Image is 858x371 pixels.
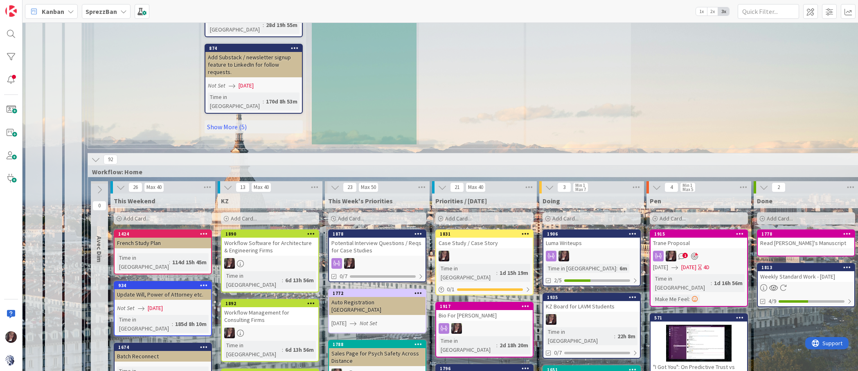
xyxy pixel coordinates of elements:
div: Weekly Standard Work - [DATE] [758,271,854,282]
div: 874 [205,45,302,52]
span: 2 [772,182,786,192]
div: TD [436,323,533,334]
div: Min 1 [575,183,585,187]
div: 874 [209,45,302,51]
span: Add Card... [231,215,257,222]
a: 1917Bio For [PERSON_NAME]TDTime in [GEOGRAPHIC_DATA]:2d 18h 20m [435,302,534,358]
div: 1935KZ Board for LAVM Students [543,294,640,312]
div: TD [222,328,318,338]
div: Auto Registration [GEOGRAPHIC_DATA] [329,297,426,315]
span: Add Card... [338,215,364,222]
span: 2x [707,7,718,16]
span: 1x [696,7,707,16]
span: : [282,276,283,285]
div: 1831Case Study / Case Story [436,230,533,248]
div: Time in [GEOGRAPHIC_DATA] [653,274,711,292]
div: Max 40 [146,185,162,189]
span: : [172,319,173,328]
a: Show More (5) [205,120,303,133]
div: 6m [617,264,629,273]
span: [DATE] [331,319,347,328]
span: Avec Dim [95,236,104,263]
div: Workflow Management for Consulting Firms [222,307,318,325]
div: 1778Read [PERSON_NAME]'s Manuscript [758,230,854,248]
span: Doing [543,197,560,205]
a: 1915Trane ProposalTD[DATE][DATE]4DTime in [GEOGRAPHIC_DATA]:1d 16h 56mMake Me Feel: [650,229,748,307]
span: Add Card... [445,215,471,222]
img: avatar [5,354,17,366]
div: 1890Workflow Software for Architecture & Engineering Firms [222,230,318,256]
div: Read [PERSON_NAME]'s Manuscript [758,238,854,248]
span: Support [17,1,37,11]
div: Time in [GEOGRAPHIC_DATA] [224,341,282,359]
span: KZ [221,197,229,205]
div: Make Me Feel [653,295,689,304]
div: TD [329,258,426,269]
div: 185d 8h 10m [173,319,209,328]
input: Quick Filter... [738,4,799,19]
div: 1915 [654,231,747,237]
div: 170d 8h 53m [264,97,300,106]
div: 571 [654,315,747,321]
div: TD [543,314,640,325]
i: Not Set [208,82,225,89]
span: 4/9 [768,297,776,306]
span: 0/7 [340,272,347,281]
div: Time in [GEOGRAPHIC_DATA] [224,271,282,289]
span: Add Card... [124,215,150,222]
span: This Week's Priorities [328,197,393,205]
span: Pen [650,197,661,205]
div: Case Study / Case Story [436,238,533,248]
div: 874Add Substack / newsletter signup feature to LinkedIn for follow requests. [205,45,302,77]
img: TD [666,251,676,261]
span: 2/5 [554,276,562,285]
img: TD [224,328,235,338]
a: 1424French Study PlanTime in [GEOGRAPHIC_DATA]:114d 15h 45m [114,229,212,274]
img: TD [451,323,462,334]
div: 6d 13h 56m [283,345,316,354]
div: 1788 [329,341,426,348]
div: 1778 [758,230,854,238]
div: French Study Plan [115,238,211,248]
a: 1892Workflow Management for Consulting FirmsTDTime in [GEOGRAPHIC_DATA]:6d 13h 56m [221,299,319,362]
div: Time in [GEOGRAPHIC_DATA] [117,253,169,271]
div: 1674Batch Reconnect [115,344,211,362]
span: 1 [682,253,688,258]
span: : [263,97,264,106]
div: Min 1 [682,183,692,187]
span: : [263,20,264,29]
div: 1772 [333,290,426,296]
div: Time in [GEOGRAPHIC_DATA] [208,92,263,110]
span: 13 [236,182,250,192]
div: 1813 [761,265,854,270]
span: 3 [557,182,571,192]
div: 1674 [118,344,211,350]
div: 1831 [440,231,533,237]
span: : [614,332,615,341]
div: Time in [GEOGRAPHIC_DATA] [117,315,172,333]
div: 28d 19h 55m [264,20,300,29]
a: 1778Read [PERSON_NAME]'s Manuscript [757,229,855,256]
div: Time in [GEOGRAPHIC_DATA] [439,264,496,282]
span: 0 / 1 [447,285,455,294]
a: 874Add Substack / newsletter signup feature to LinkedIn for follow requests.Not Set[DATE]Time in ... [205,44,303,114]
div: 1906Luma Writeups [543,230,640,248]
div: Max 7 [575,187,586,191]
span: [DATE] [148,304,163,313]
div: 1424 [115,230,211,238]
div: Time in [GEOGRAPHIC_DATA] [208,16,263,34]
div: 1813Weekly Standard Work - [DATE] [758,264,854,282]
span: 0 [92,201,106,211]
span: Kanban [42,7,64,16]
div: 934 [118,283,211,288]
div: Trane Proposal [651,238,747,248]
div: 1917Bio For [PERSON_NAME] [436,303,533,321]
img: TD [439,251,449,261]
span: : [282,345,283,354]
span: 92 [104,155,117,164]
div: Max 50 [361,185,376,189]
div: 1890 [225,231,318,237]
div: 1915Trane Proposal [651,230,747,248]
div: 1831 [436,230,533,238]
a: 1831Case Study / Case StoryTDTime in [GEOGRAPHIC_DATA]:1d 15h 19m0/1 [435,229,534,295]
